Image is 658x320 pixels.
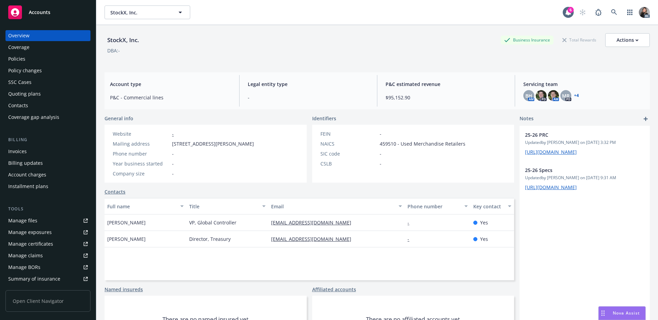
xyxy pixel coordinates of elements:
a: [EMAIL_ADDRESS][DOMAIN_NAME] [271,236,357,242]
a: [EMAIL_ADDRESS][DOMAIN_NAME] [271,219,357,226]
span: Legal entity type [248,81,369,88]
span: Yes [480,219,488,226]
div: Contacts [8,100,28,111]
span: Updated by [PERSON_NAME] on [DATE] 9:31 AM [525,175,644,181]
span: [PERSON_NAME] [107,235,146,243]
a: - [172,131,174,137]
div: CSLB [320,160,377,167]
div: Manage BORs [8,262,40,273]
div: Phone number [113,150,169,157]
span: [PERSON_NAME] [107,219,146,226]
div: Quoting plans [8,88,41,99]
span: Open Client Navigator [5,290,90,312]
div: Coverage gap analysis [8,112,59,123]
a: Contacts [105,188,125,195]
img: photo [548,90,559,101]
button: Full name [105,198,186,214]
div: Account charges [8,169,46,180]
a: Accounts [5,3,90,22]
div: Title [189,203,258,210]
div: 6 [568,7,574,13]
a: Affiliated accounts [312,286,356,293]
span: - [380,150,381,157]
div: Overview [8,30,29,41]
div: Business Insurance [501,36,553,44]
div: Total Rewards [559,36,600,44]
div: Policies [8,53,25,64]
div: Email [271,203,394,210]
div: Tools [5,206,90,212]
div: Manage exposures [8,227,52,238]
span: - [172,170,174,177]
a: Report a Bug [592,5,605,19]
div: FEIN [320,130,377,137]
span: Manage exposures [5,227,90,238]
span: Director, Treasury [189,235,231,243]
a: Overview [5,30,90,41]
div: Key contact [473,203,504,210]
div: Year business started [113,160,169,167]
a: Billing updates [5,158,90,169]
div: 25-26 PRCUpdatedby [PERSON_NAME] on [DATE] 3:32 PM[URL][DOMAIN_NAME] [520,126,650,161]
button: StockX, Inc. [105,5,190,19]
div: Billing updates [8,158,43,169]
div: Manage certificates [8,238,53,249]
button: Key contact [471,198,514,214]
span: - [172,150,174,157]
div: NAICS [320,140,377,147]
div: Phone number [407,203,460,210]
div: SSC Cases [8,77,32,88]
a: Summary of insurance [5,273,90,284]
a: add [642,115,650,123]
div: Mailing address [113,140,169,147]
a: Contacts [5,100,90,111]
div: Manage claims [8,250,43,261]
a: Invoices [5,146,90,157]
span: - [380,130,381,137]
a: Policies [5,53,90,64]
div: Website [113,130,169,137]
a: Quoting plans [5,88,90,99]
div: Billing [5,136,90,143]
a: Manage files [5,215,90,226]
span: BH [525,92,532,99]
span: [STREET_ADDRESS][PERSON_NAME] [172,140,254,147]
span: P&C estimated revenue [386,81,507,88]
span: 459510 - Used Merchandise Retailers [380,140,465,147]
span: Updated by [PERSON_NAME] on [DATE] 3:32 PM [525,139,644,146]
a: Manage BORs [5,262,90,273]
div: Installment plans [8,181,48,192]
span: StockX, Inc. [110,9,170,16]
div: Full name [107,203,176,210]
div: DBA: - [107,47,120,54]
a: Coverage gap analysis [5,112,90,123]
a: Manage claims [5,250,90,261]
div: Invoices [8,146,27,157]
a: - [407,236,415,242]
a: SSC Cases [5,77,90,88]
a: Search [607,5,621,19]
img: photo [536,90,547,101]
a: Manage certificates [5,238,90,249]
span: - [380,160,381,167]
a: Installment plans [5,181,90,192]
img: photo [639,7,650,18]
div: Manage files [8,215,37,226]
span: Identifiers [312,115,336,122]
span: - [248,94,369,101]
span: MR [562,92,570,99]
span: Account type [110,81,231,88]
div: Company size [113,170,169,177]
span: 25-26 PRC [525,131,626,138]
span: Yes [480,235,488,243]
div: SIC code [320,150,377,157]
span: 25-26 Specs [525,167,626,174]
span: P&C - Commercial lines [110,94,231,101]
div: 25-26 SpecsUpdatedby [PERSON_NAME] on [DATE] 9:31 AM[URL][DOMAIN_NAME] [520,161,650,196]
a: Account charges [5,169,90,180]
div: Policy changes [8,65,42,76]
span: Accounts [29,10,50,15]
span: $95,152.90 [386,94,507,101]
a: Coverage [5,42,90,53]
a: +4 [574,94,579,98]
